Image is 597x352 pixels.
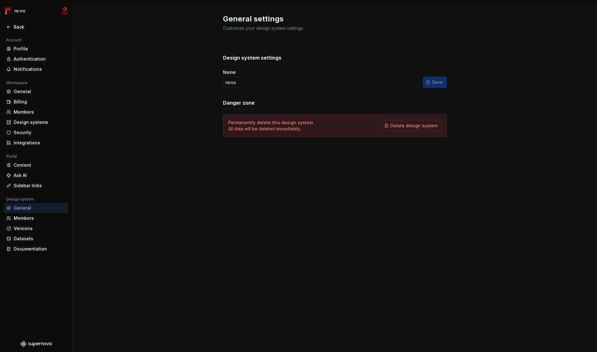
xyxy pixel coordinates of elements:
[14,46,66,52] div: Profile
[14,172,66,178] div: Ask AI
[14,88,66,95] div: General
[14,236,66,242] div: Datasets
[4,107,68,117] a: Members
[4,117,68,127] a: Design systems
[4,170,68,180] a: Ask AI
[223,69,236,75] label: Name
[14,246,66,252] div: Documentation
[223,14,439,24] h2: General settings
[4,138,68,148] a: Integrations
[4,7,12,15] img: 4ec385d3-6378-425b-8b33-6545918efdc5.png
[4,203,68,213] a: General
[223,54,281,61] h3: Design system settings
[4,244,68,254] a: Documentation
[14,109,66,115] div: Members
[21,341,52,347] svg: Supernova Logo
[4,196,36,203] div: Design system
[4,181,68,191] a: Sidebar links
[4,36,24,44] div: Account
[4,79,30,87] div: Workspace
[4,160,68,170] a: Content
[14,205,66,211] div: General
[390,123,437,129] span: Delete design system
[223,25,304,31] span: Customize your design system settings.
[4,153,20,160] div: Portal
[223,99,255,106] h3: Danger zone
[4,54,68,64] a: Authentication
[14,99,66,105] div: Billing
[4,97,68,107] a: Billing
[4,128,68,138] a: Security
[14,129,66,136] div: Security
[14,140,66,146] div: Integrations
[4,234,68,244] a: Datasets
[14,183,66,189] div: Sidebar links
[14,225,66,232] div: Versions
[4,87,68,97] a: General
[61,7,68,15] img: mc-develop
[4,64,68,74] a: Notifications
[14,66,66,72] div: Notifications
[4,213,68,223] a: Members
[381,120,442,131] button: Delete design system
[14,119,66,125] div: Design systems
[14,162,66,168] div: Content
[228,120,313,126] h4: Permanently delete this design system
[14,215,66,221] div: Members
[14,8,25,14] div: re:no
[4,223,68,233] a: Versions
[14,56,66,62] div: Authentication
[14,24,66,30] div: Back
[1,4,71,18] button: re:nomc-develop
[4,22,68,32] a: Back
[228,126,313,132] p: All data will be deleted immediately.
[4,44,68,54] a: Profile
